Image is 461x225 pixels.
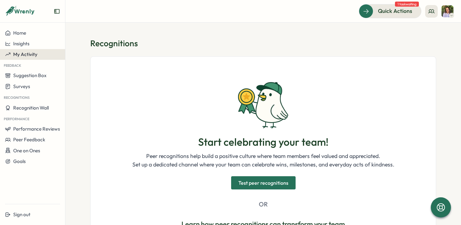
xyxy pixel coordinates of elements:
span: Peer Feedback [13,137,45,143]
span: Recognition Wall [13,105,49,111]
span: Sign out [13,211,31,217]
p: Peer recognitions help build a positive culture where team members feel valued and appreciated. [132,152,394,160]
img: recognitions [238,82,288,128]
button: Expand sidebar [54,8,60,14]
span: Goals [13,158,26,164]
span: Performance Reviews [13,126,60,132]
button: Quick Actions [359,4,421,18]
span: Surveys [13,83,30,89]
button: Test peer recognitions [231,176,296,189]
p: OR [259,200,268,209]
h1: Start celebrating your team! [198,136,329,149]
span: Home [13,30,26,36]
p: Set up a dedicated channel where your team can celebrate wins, milestones, and everyday acts of k... [132,160,394,169]
span: Quick Actions [378,7,412,15]
span: Insights [13,41,30,47]
span: 1 task waiting [395,2,419,7]
img: Weronika Lukasiak [442,5,453,17]
h1: Recognitions [90,38,436,49]
span: One on Ones [13,148,40,154]
span: Test peer recognitions [238,177,288,189]
span: My Activity [13,51,37,57]
span: Suggestion Box [13,72,47,78]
